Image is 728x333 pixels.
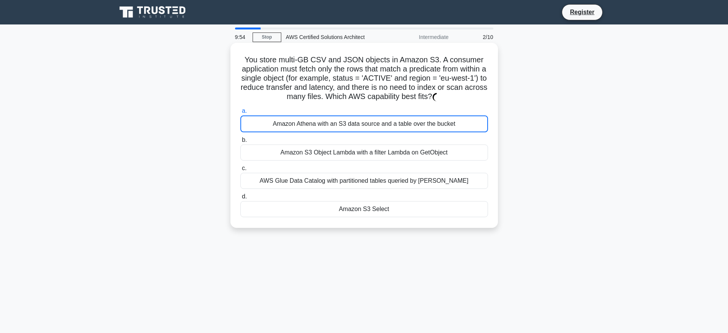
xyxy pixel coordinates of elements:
[240,173,488,189] div: AWS Glue Data Catalog with partitioned tables queried by [PERSON_NAME]
[240,55,489,102] h5: You store multi-GB CSV and JSON objects in Amazon S3. A consumer application must fetch only the ...
[230,29,253,45] div: 9:54
[240,201,488,217] div: Amazon S3 Select
[242,136,247,143] span: b.
[242,165,246,171] span: c.
[240,145,488,161] div: Amazon S3 Object Lambda with a filter Lambda on GetObject
[453,29,498,45] div: 2/10
[242,193,247,200] span: d.
[242,107,247,114] span: a.
[281,29,386,45] div: AWS Certified Solutions Architect
[253,32,281,42] a: Stop
[565,7,599,17] a: Register
[386,29,453,45] div: Intermediate
[240,115,488,132] div: Amazon Athena with an S3 data source and a table over the bucket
